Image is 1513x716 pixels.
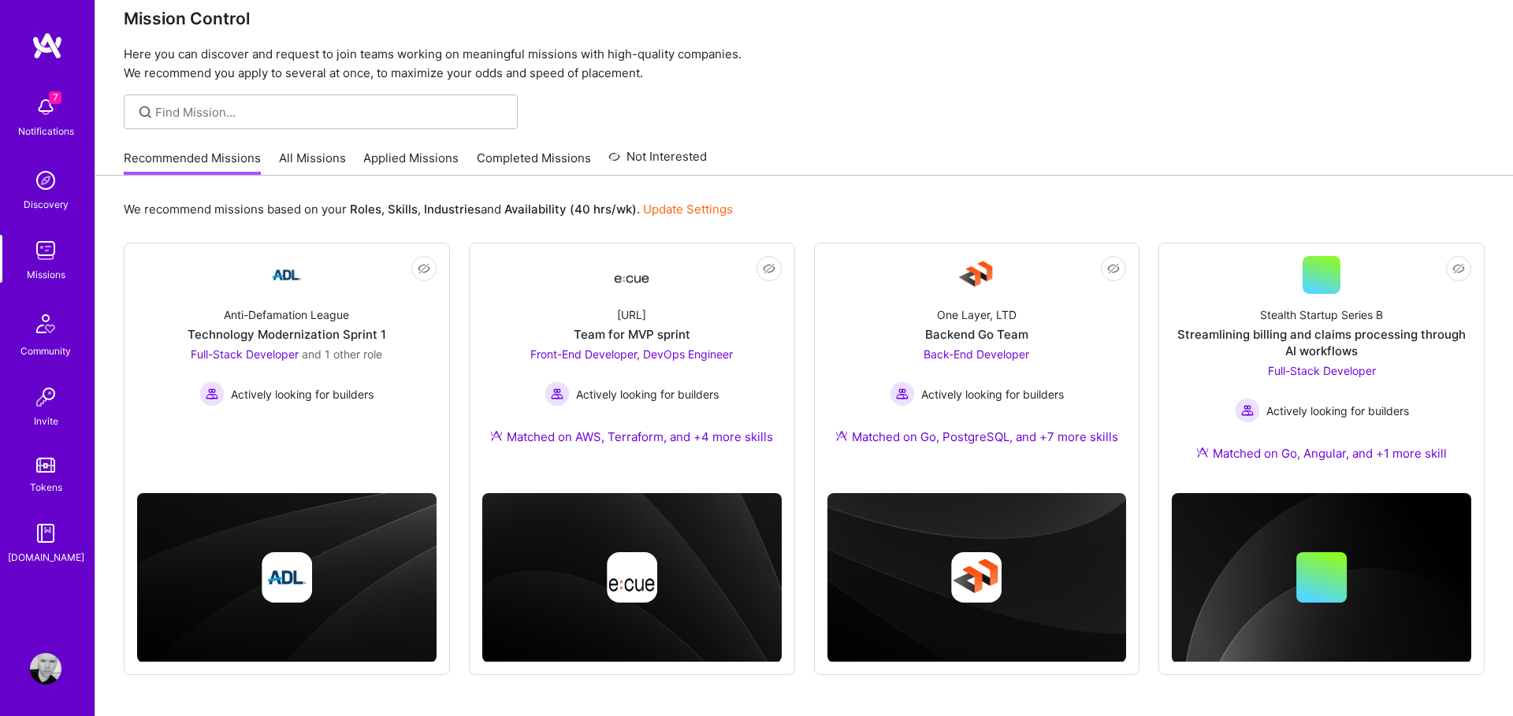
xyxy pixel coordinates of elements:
[827,493,1127,662] img: cover
[490,429,503,442] img: Ateam Purple Icon
[124,201,733,217] p: We recommend missions based on your , , and .
[924,347,1029,361] span: Back-End Developer
[32,32,63,60] img: logo
[363,150,459,176] a: Applied Missions
[30,235,61,266] img: teamwork
[763,262,775,275] i: icon EyeClosed
[268,256,306,294] img: Company Logo
[8,549,84,566] div: [DOMAIN_NAME]
[530,347,733,361] span: Front-End Developer, DevOps Engineer
[137,493,437,662] img: cover
[477,150,591,176] a: Completed Missions
[136,103,154,121] i: icon SearchGrey
[30,165,61,196] img: discovery
[835,428,1118,445] div: Matched on Go, PostgreSQL, and +7 more skills
[30,91,61,123] img: bell
[1196,446,1209,458] img: Ateam Purple Icon
[155,104,506,121] input: Find Mission...
[1107,262,1120,275] i: icon EyeClosed
[827,256,1127,464] a: Company LogoOne Layer, LTDBackend Go TeamBack-End Developer Actively looking for buildersActively...
[617,306,646,323] div: [URL]
[350,202,381,217] b: Roles
[545,381,570,406] img: Actively looking for builders
[199,381,225,406] img: Actively looking for builders
[1235,398,1260,423] img: Actively looking for builders
[482,256,782,464] a: Company Logo[URL]Team for MVP sprintFront-End Developer, DevOps Engineer Actively looking for bui...
[188,326,386,343] div: Technology Modernization Sprint 1
[576,386,719,403] span: Actively looking for builders
[608,147,707,176] a: Not Interested
[613,261,651,289] img: Company Logo
[957,256,995,294] img: Company Logo
[388,202,418,217] b: Skills
[30,518,61,549] img: guide book
[30,381,61,413] img: Invite
[835,429,848,442] img: Ateam Purple Icon
[1172,493,1471,662] img: cover
[27,305,65,343] img: Community
[921,386,1064,403] span: Actively looking for builders
[49,91,61,104] span: 7
[1268,364,1376,377] span: Full-Stack Developer
[27,266,65,283] div: Missions
[124,150,261,176] a: Recommended Missions
[20,343,71,359] div: Community
[1172,256,1471,480] a: Stealth Startup Series BStreamlining billing and claims processing through AI workflowsFull-Stack...
[482,493,782,662] img: cover
[279,150,346,176] a: All Missions
[191,347,299,361] span: Full-Stack Developer
[1260,306,1383,323] div: Stealth Startup Series B
[1172,326,1471,359] div: Streamlining billing and claims processing through AI workflows
[26,653,65,684] a: User Avatar
[231,386,374,403] span: Actively looking for builders
[18,123,74,139] div: Notifications
[925,326,1028,343] div: Backend Go Team
[1266,403,1409,419] span: Actively looking for builders
[1452,262,1465,275] i: icon EyeClosed
[504,202,637,217] b: Availability (40 hrs/wk)
[1196,445,1447,462] div: Matched on Go, Angular, and +1 more skill
[36,458,55,473] img: tokens
[262,552,312,603] img: Company logo
[951,552,1002,603] img: Company logo
[418,262,430,275] i: icon EyeClosed
[137,256,437,452] a: Company LogoAnti-Defamation LeagueTechnology Modernization Sprint 1Full-Stack Developer and 1 oth...
[490,428,773,445] div: Matched on AWS, Terraform, and +4 more skills
[302,347,382,361] span: and 1 other role
[890,381,915,406] img: Actively looking for builders
[643,202,733,217] a: Update Settings
[30,479,62,495] div: Tokens
[574,326,690,343] div: Team for MVP sprint
[937,306,1017,323] div: One Layer, LTD
[24,196,69,213] div: Discovery
[124,9,1485,28] h3: Mission Control
[424,202,481,217] b: Industries
[607,552,657,603] img: Company logo
[34,413,58,429] div: Invite
[224,306,349,323] div: Anti-Defamation League
[30,653,61,684] img: User Avatar
[124,45,1485,83] p: Here you can discover and request to join teams working on meaningful missions with high-quality ...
